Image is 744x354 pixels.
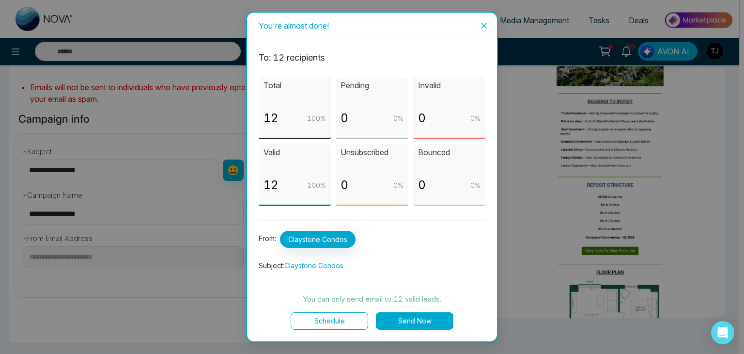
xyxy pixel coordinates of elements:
[259,20,485,31] div: You're almost done!
[259,293,485,305] p: You can only send email to 12 valid leads.
[280,231,356,248] span: Claystone Condos
[259,51,485,64] p: To: 12 recipient s
[341,109,348,128] p: 0
[480,22,488,30] span: close
[418,80,480,92] p: Invalid
[471,13,497,39] button: Close
[259,260,485,271] p: Subject:
[711,321,734,344] div: Open Intercom Messenger
[418,146,480,159] p: Bounced
[259,231,485,248] p: From:
[284,261,343,270] span: Claystone Condos
[307,180,326,191] p: 100 %
[393,113,403,124] p: 0 %
[341,146,403,159] p: Unsubscribed
[341,176,348,194] p: 0
[418,176,426,194] p: 0
[263,80,326,92] p: Total
[393,180,403,191] p: 0 %
[291,312,368,330] button: Schedule
[376,312,453,330] button: Send Now
[418,109,426,128] p: 0
[263,146,326,159] p: Valid
[263,109,278,128] p: 12
[307,113,326,124] p: 100 %
[341,80,403,92] p: Pending
[470,180,480,191] p: 0 %
[263,176,278,194] p: 12
[470,113,480,124] p: 0 %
